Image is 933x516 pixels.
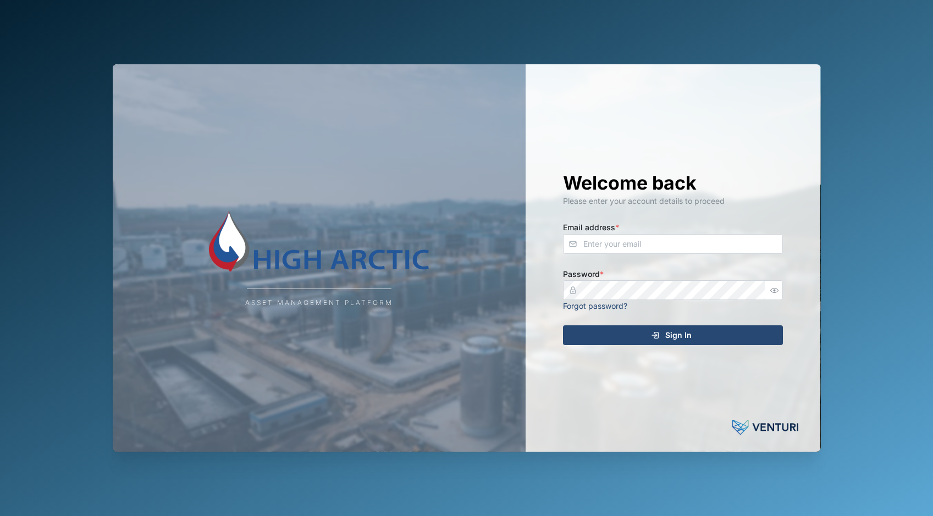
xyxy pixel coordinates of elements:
[563,221,619,234] label: Email address
[563,171,783,195] h1: Welcome back
[209,208,429,274] img: Company Logo
[732,417,798,439] img: Venturi
[563,234,783,254] input: Enter your email
[563,268,604,280] label: Password
[563,195,783,207] div: Please enter your account details to proceed
[563,301,627,310] a: Forgot password?
[665,326,692,345] span: Sign In
[245,298,393,308] div: Asset Management Platform
[563,325,783,345] button: Sign In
